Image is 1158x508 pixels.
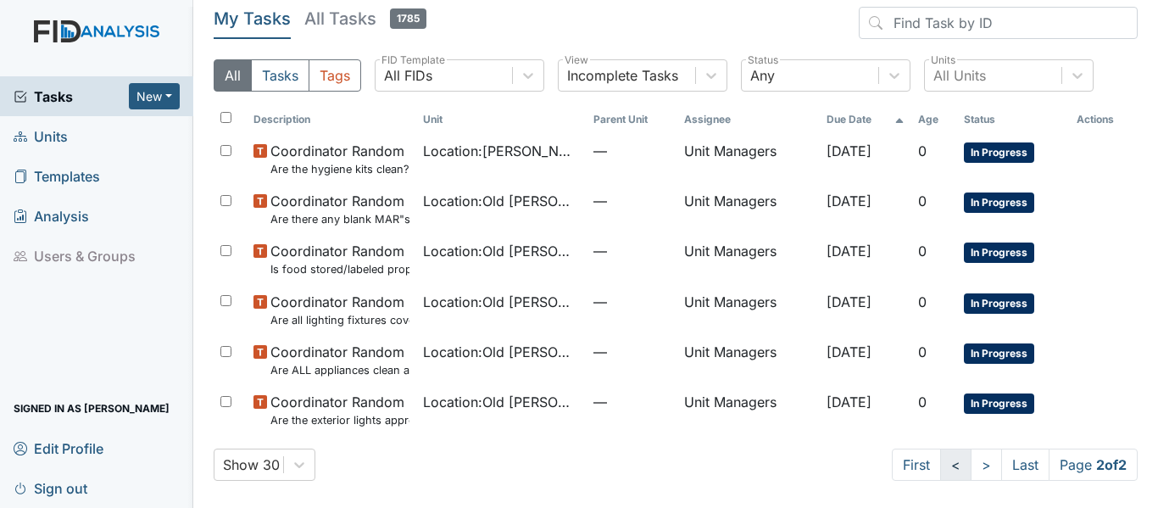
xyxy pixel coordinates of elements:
[677,234,819,284] td: Unit Managers
[593,241,671,261] span: —
[587,105,677,134] th: Toggle SortBy
[827,193,871,209] span: [DATE]
[251,59,309,92] button: Tasks
[1096,456,1127,473] strong: 2 of 2
[677,105,819,134] th: Assignee
[14,123,68,149] span: Units
[423,241,580,261] span: Location : Old [PERSON_NAME].
[593,141,671,161] span: —
[677,335,819,385] td: Unit Managers
[423,342,580,362] span: Location : Old [PERSON_NAME].
[827,343,871,360] span: [DATE]
[214,7,291,31] h5: My Tasks
[270,392,410,428] span: Coordinator Random Are the exterior lights appropriate (on at night, off during the day)?
[964,394,1034,414] span: In Progress
[918,193,927,209] span: 0
[1049,449,1138,481] span: Page
[214,59,361,92] div: Type filter
[677,184,819,234] td: Unit Managers
[1001,449,1049,481] a: Last
[423,392,580,412] span: Location : Old [PERSON_NAME].
[304,7,426,31] h5: All Tasks
[14,87,129,107] a: Tasks
[750,65,775,86] div: Any
[827,243,871,260] span: [DATE]
[677,134,819,184] td: Unit Managers
[270,241,410,277] span: Coordinator Random Is food stored/labeled properly?
[964,293,1034,314] span: In Progress
[964,142,1034,163] span: In Progress
[918,343,927,360] span: 0
[957,105,1070,134] th: Toggle SortBy
[390,8,426,29] span: 1785
[423,141,580,161] span: Location : [PERSON_NAME] St.
[933,65,986,86] div: All Units
[416,105,587,134] th: Toggle SortBy
[14,395,170,421] span: Signed in as [PERSON_NAME]
[270,261,410,277] small: Is food stored/labeled properly?
[827,293,871,310] span: [DATE]
[940,449,971,481] a: <
[677,385,819,435] td: Unit Managers
[270,161,409,177] small: Are the hygiene kits clean?
[14,435,103,461] span: Edit Profile
[14,475,87,501] span: Sign out
[14,203,89,229] span: Analysis
[214,59,252,92] button: All
[384,65,432,86] div: All FIDs
[270,412,410,428] small: Are the exterior lights appropriate (on at night, off during the day)?
[964,193,1034,213] span: In Progress
[1070,105,1138,134] th: Actions
[270,191,410,227] span: Coordinator Random Are there any blank MAR"s
[593,292,671,312] span: —
[677,285,819,335] td: Unit Managers
[593,392,671,412] span: —
[918,293,927,310] span: 0
[827,142,871,159] span: [DATE]
[918,243,927,260] span: 0
[859,7,1138,39] input: Find Task by ID
[423,191,580,211] span: Location : Old [PERSON_NAME].
[892,449,1138,481] nav: task-pagination
[223,455,280,475] div: Show 30
[270,342,410,378] span: Coordinator Random Are ALL appliances clean and working properly?
[270,312,410,328] small: Are all lighting fixtures covered and free of debris?
[964,243,1034,263] span: In Progress
[911,105,957,134] th: Toggle SortBy
[14,163,100,189] span: Templates
[964,343,1034,364] span: In Progress
[593,191,671,211] span: —
[918,394,927,410] span: 0
[270,362,410,378] small: Are ALL appliances clean and working properly?
[892,449,941,481] a: First
[423,292,580,312] span: Location : Old [PERSON_NAME].
[820,105,911,134] th: Toggle SortBy
[567,65,678,86] div: Incomplete Tasks
[220,112,231,123] input: Toggle All Rows Selected
[309,59,361,92] button: Tags
[827,394,871,410] span: [DATE]
[270,292,410,328] span: Coordinator Random Are all lighting fixtures covered and free of debris?
[270,211,410,227] small: Are there any blank MAR"s
[129,83,180,109] button: New
[971,449,1002,481] a: >
[918,142,927,159] span: 0
[270,141,409,177] span: Coordinator Random Are the hygiene kits clean?
[593,342,671,362] span: —
[247,105,417,134] th: Toggle SortBy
